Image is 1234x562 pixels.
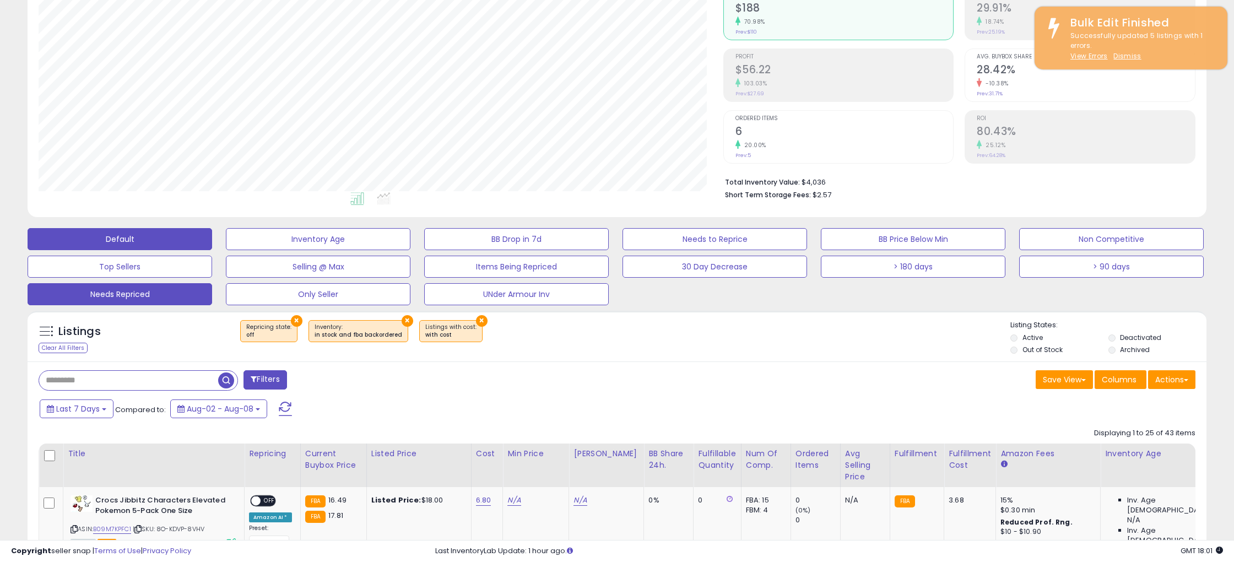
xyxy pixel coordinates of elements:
a: N/A [573,495,587,506]
div: Displaying 1 to 25 of 43 items [1094,428,1195,439]
button: Items Being Repriced [424,256,609,278]
button: Selling @ Max [226,256,410,278]
button: Needs Repriced [28,283,212,305]
a: N/A [507,495,521,506]
div: Fulfillment Cost [949,448,991,471]
h2: 29.91% [977,2,1195,17]
h2: 28.42% [977,63,1195,78]
span: Inventory : [315,323,402,339]
p: Listing States: [1010,320,1206,331]
a: B09M7KPFC1 [93,525,131,534]
span: Aug-02 - Aug-08 [187,403,253,414]
b: Reduced Prof. Rng. [1000,517,1073,527]
button: Non Competitive [1019,228,1204,250]
span: ROI [977,116,1195,122]
span: Inv. Age [DEMOGRAPHIC_DATA]: [1127,495,1228,515]
img: 315OsjERbjL._SL40_.jpg [71,495,93,512]
small: Prev: 25.19% [977,29,1005,35]
div: 15% [1000,495,1092,505]
b: Listed Price: [371,495,421,505]
h5: Listings [58,324,101,339]
div: off [246,331,291,339]
small: Amazon Fees. [1000,460,1007,469]
small: Prev: 31.71% [977,90,1003,97]
h2: $56.22 [735,63,954,78]
div: Inventory Age [1105,448,1232,460]
button: × [291,315,302,327]
a: 6.80 [476,495,491,506]
small: Prev: 5 [735,152,751,159]
small: 70.98% [740,18,765,26]
button: Aug-02 - Aug-08 [170,399,267,418]
span: Repricing state : [246,323,291,339]
button: Needs to Reprice [623,228,807,250]
span: Columns [1102,374,1136,385]
button: BB Price Below Min [821,228,1005,250]
span: N/A [1127,515,1140,525]
div: 3.68 [949,495,987,505]
div: Fulfillable Quantity [698,448,736,471]
div: Fulfillment [895,448,939,460]
button: 30 Day Decrease [623,256,807,278]
u: Dismiss [1113,51,1141,61]
span: Avg. Buybox Share [977,54,1195,60]
small: FBA [305,511,326,523]
span: Inv. Age [DEMOGRAPHIC_DATA]: [1127,526,1228,545]
div: Current Buybox Price [305,448,362,471]
div: seller snap | | [11,546,191,556]
button: UNder Armour Inv [424,283,609,305]
div: N/A [845,495,881,505]
div: Amazon Fees [1000,448,1096,460]
div: Ordered Items [795,448,836,471]
b: Total Inventory Value: [725,177,800,187]
small: 20.00% [740,141,766,149]
span: Listings with cost : [425,323,477,339]
div: with cost [425,331,477,339]
label: Deactivated [1120,333,1161,342]
div: Cost [476,448,499,460]
small: FBA [305,495,326,507]
small: FBA [895,495,915,507]
span: Compared to: [115,404,166,415]
div: Last InventoryLab Update: 1 hour ago. [435,546,1223,556]
button: × [476,315,488,327]
span: Profit [735,54,954,60]
button: Top Sellers [28,256,212,278]
button: Columns [1095,370,1146,389]
small: 25.12% [982,141,1005,149]
span: OFF [261,496,278,506]
div: $18.00 [371,495,463,505]
small: Prev: $27.69 [735,90,764,97]
b: Short Term Storage Fees: [725,190,811,199]
small: 18.74% [982,18,1004,26]
div: FBA: 15 [746,495,782,505]
button: > 90 days [1019,256,1204,278]
div: ASIN: [71,495,236,547]
li: $4,036 [725,175,1188,188]
div: Min Price [507,448,564,460]
u: View Errors [1070,51,1108,61]
button: Default [28,228,212,250]
div: Num of Comp. [746,448,786,471]
small: (0%) [795,506,811,515]
h2: $188 [735,2,954,17]
div: BB Share 24h. [648,448,689,471]
button: > 180 days [821,256,1005,278]
label: Active [1022,333,1043,342]
button: Save View [1036,370,1093,389]
h2: 80.43% [977,125,1195,140]
a: Privacy Policy [143,545,191,556]
span: 2025-08-16 18:01 GMT [1181,545,1223,556]
div: FBM: 4 [746,505,782,515]
span: $2.57 [813,190,831,200]
button: Only Seller [226,283,410,305]
small: 103.03% [740,79,767,88]
div: Amazon AI * [249,512,292,522]
span: Ordered Items [735,116,954,122]
div: Repricing [249,448,296,460]
div: 0 [795,495,840,505]
span: Last 7 Days [56,403,100,414]
span: 17.81 [328,510,343,521]
div: Avg Selling Price [845,448,885,483]
div: [PERSON_NAME] [573,448,639,460]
